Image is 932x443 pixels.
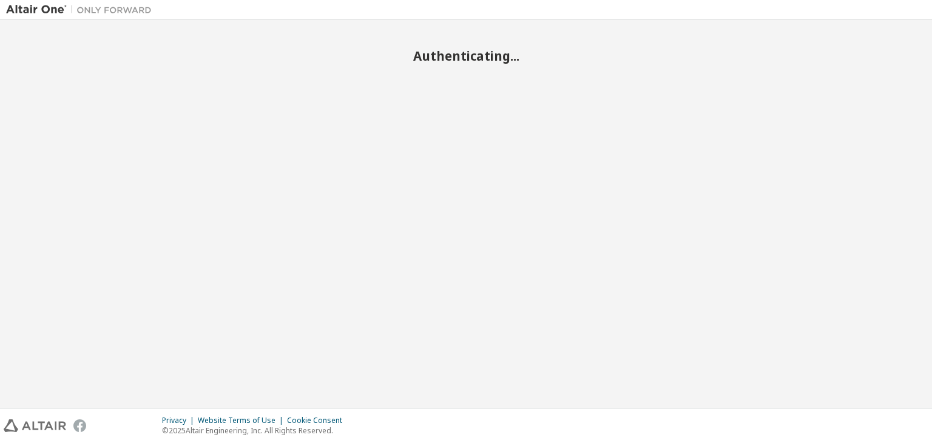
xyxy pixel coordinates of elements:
h2: Authenticating... [6,48,926,64]
div: Privacy [162,416,198,425]
div: Website Terms of Use [198,416,287,425]
div: Cookie Consent [287,416,349,425]
p: © 2025 Altair Engineering, Inc. All Rights Reserved. [162,425,349,436]
img: facebook.svg [73,419,86,432]
img: altair_logo.svg [4,419,66,432]
img: Altair One [6,4,158,16]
